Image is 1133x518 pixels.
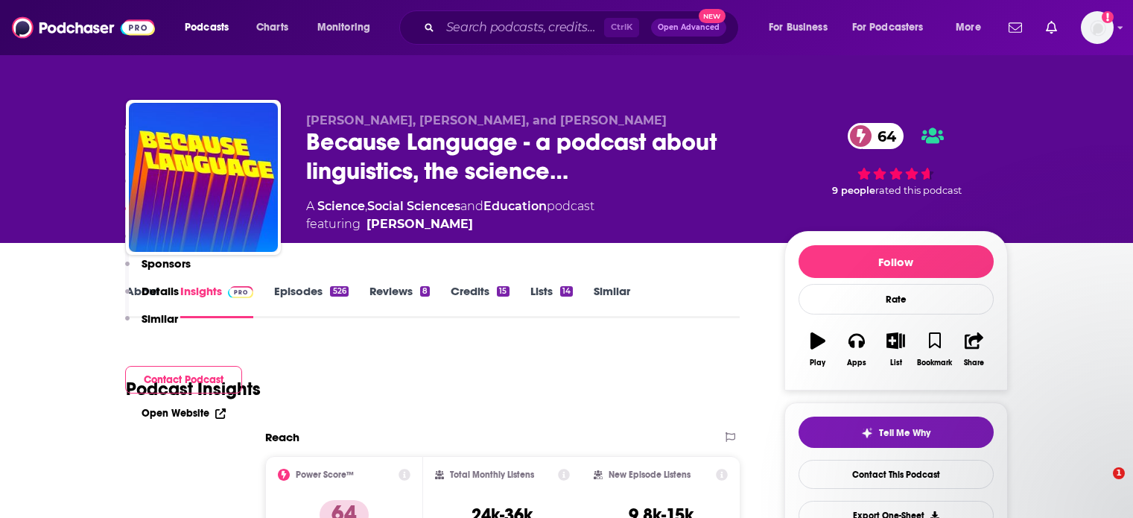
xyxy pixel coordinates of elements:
[651,19,726,37] button: Open AdvancedNew
[306,198,594,233] div: A podcast
[1113,467,1125,479] span: 1
[699,9,726,23] span: New
[274,284,348,318] a: Episodes526
[848,123,904,149] a: 64
[367,199,460,213] a: Social Sciences
[330,286,348,297] div: 526
[799,460,994,489] a: Contact This Podcast
[956,17,981,38] span: More
[876,323,915,376] button: List
[125,312,178,339] button: Similar
[247,16,297,40] a: Charts
[810,359,825,367] div: Play
[483,199,547,213] a: Education
[460,199,483,213] span: and
[832,185,875,196] span: 9 people
[609,470,691,480] h2: New Episode Listens
[369,284,430,318] a: Reviews8
[1102,11,1114,23] svg: Add a profile image
[1081,11,1114,44] button: Show profile menu
[142,312,178,326] p: Similar
[317,17,370,38] span: Monitoring
[413,10,753,45] div: Search podcasts, credits, & more...
[450,470,534,480] h2: Total Monthly Listens
[530,284,573,318] a: Lists14
[1081,11,1114,44] img: User Profile
[129,103,278,252] img: Because Language - a podcast about linguistics, the science of language.
[1040,15,1063,40] a: Show notifications dropdown
[915,323,954,376] button: Bookmark
[945,16,1000,40] button: open menu
[12,13,155,42] img: Podchaser - Follow, Share and Rate Podcasts
[307,16,390,40] button: open menu
[560,286,573,297] div: 14
[1082,467,1118,503] iframe: Intercom live chat
[296,470,354,480] h2: Power Score™
[890,359,902,367] div: List
[799,323,837,376] button: Play
[142,284,179,298] p: Details
[366,215,473,233] div: [PERSON_NAME]
[125,284,179,312] button: Details
[799,417,994,448] button: tell me why sparkleTell Me Why
[420,286,430,297] div: 8
[1003,15,1028,40] a: Show notifications dropdown
[875,185,962,196] span: rated this podcast
[142,407,226,420] a: Open Website
[594,284,630,318] a: Similar
[125,366,242,394] button: Contact Podcast
[964,359,984,367] div: Share
[174,16,248,40] button: open menu
[852,17,924,38] span: For Podcasters
[917,359,952,367] div: Bookmark
[1081,11,1114,44] span: Logged in as N0elleB7
[604,18,639,37] span: Ctrl K
[365,199,367,213] span: ,
[658,24,720,31] span: Open Advanced
[306,215,594,233] span: featuring
[842,16,945,40] button: open menu
[440,16,604,40] input: Search podcasts, credits, & more...
[847,359,866,367] div: Apps
[758,16,846,40] button: open menu
[306,113,667,127] span: [PERSON_NAME], [PERSON_NAME], and [PERSON_NAME]
[769,17,828,38] span: For Business
[497,286,509,297] div: 15
[256,17,288,38] span: Charts
[799,284,994,315] div: Rate
[799,245,994,278] button: Follow
[451,284,509,318] a: Credits15
[784,113,1008,206] div: 64 9 peoplerated this podcast
[265,430,299,444] h2: Reach
[185,17,229,38] span: Podcasts
[317,199,365,213] a: Science
[837,323,876,376] button: Apps
[863,123,904,149] span: 64
[954,323,993,376] button: Share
